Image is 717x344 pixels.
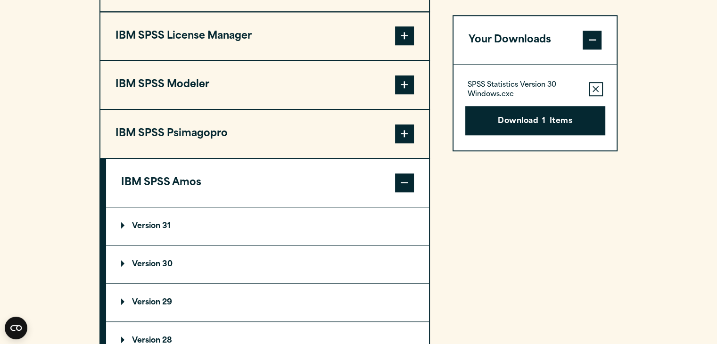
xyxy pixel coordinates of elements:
p: Version 29 [121,299,172,306]
span: 1 [542,115,545,128]
summary: Version 31 [106,207,429,245]
button: IBM SPSS License Manager [100,12,429,60]
button: IBM SPSS Psimagopro [100,110,429,158]
button: IBM SPSS Amos [106,159,429,207]
button: Download1Items [465,106,605,135]
button: Open CMP widget [5,317,27,339]
div: Your Downloads [453,64,617,150]
p: SPSS Statistics Version 30 Windows.exe [468,81,581,99]
button: IBM SPSS Modeler [100,61,429,109]
button: Your Downloads [453,16,617,64]
summary: Version 29 [106,284,429,321]
p: Version 31 [121,222,171,230]
summary: Version 30 [106,246,429,283]
p: Version 30 [121,261,173,268]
